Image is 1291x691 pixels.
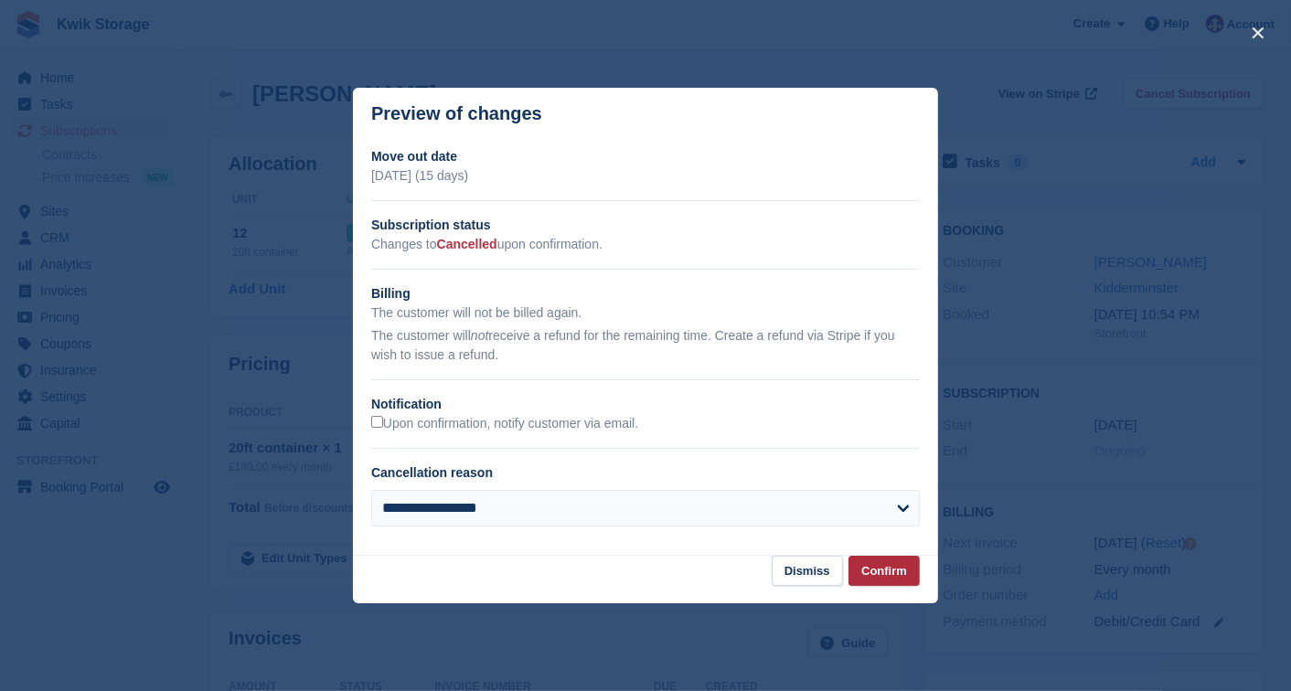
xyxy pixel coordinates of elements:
[848,556,920,586] button: Confirm
[1243,18,1273,48] button: close
[371,284,920,303] h2: Billing
[371,465,493,480] label: Cancellation reason
[371,166,920,186] p: [DATE] (15 days)
[371,235,920,254] p: Changes to upon confirmation.
[471,328,488,343] em: not
[371,395,920,414] h2: Notification
[371,147,920,166] h2: Move out date
[371,216,920,235] h2: Subscription status
[371,303,920,323] p: The customer will not be billed again.
[371,326,920,365] p: The customer will receive a refund for the remaining time. Create a refund via Stripe if you wish...
[371,416,638,432] label: Upon confirmation, notify customer via email.
[772,556,843,586] button: Dismiss
[371,416,383,428] input: Upon confirmation, notify customer via email.
[437,237,497,251] span: Cancelled
[371,103,542,124] p: Preview of changes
